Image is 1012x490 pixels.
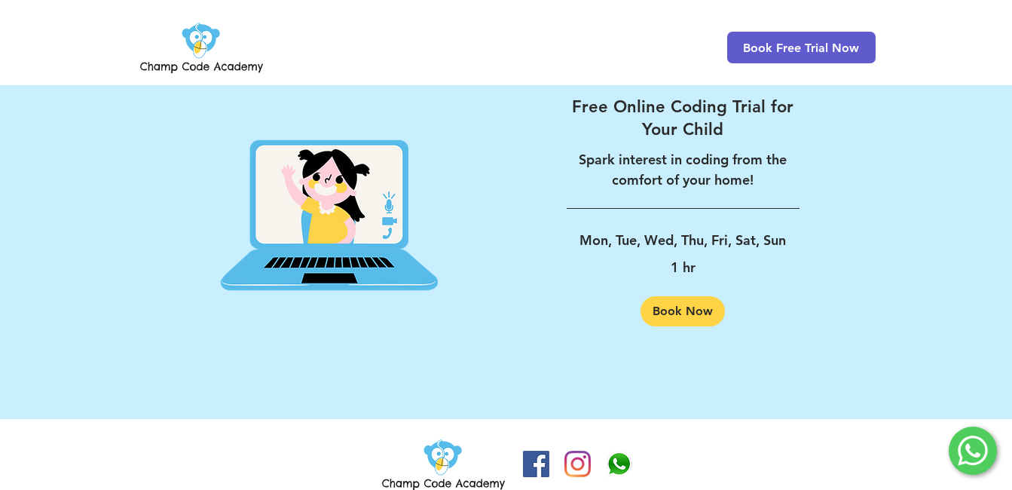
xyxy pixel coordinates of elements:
ul: Social Bar [523,451,632,477]
img: Facebook [523,451,549,477]
a: Book Free Trial Now [727,32,876,63]
a: Book Now [641,296,725,326]
img: Instagram [564,451,591,477]
img: Champ Code Academy WhatsApp [606,451,632,477]
span: Book Now [653,305,713,317]
span: Book Free Trial Now [743,41,859,55]
p: Mon, Tue, Wed, Thu, Fri, Sat, Sun [567,227,800,254]
p: 1 hr [567,254,800,281]
p: Spark interest in coding from the comfort of your home! [567,149,800,190]
img: Champ Code Academy Logo PNG.png [137,18,266,77]
a: Free Online Coding Trial for Your Child [567,96,800,140]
